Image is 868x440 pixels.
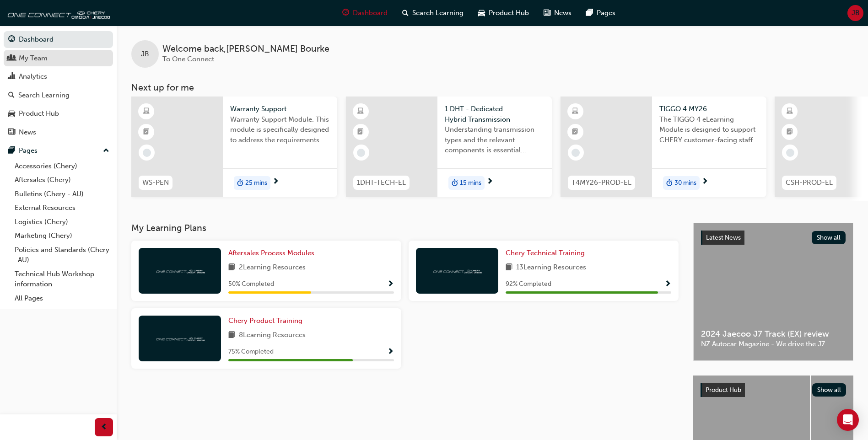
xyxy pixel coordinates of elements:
span: book-icon [228,330,235,341]
button: JB [847,5,863,21]
a: All Pages [11,291,113,306]
span: 1DHT-TECH-EL [357,177,406,188]
a: Product HubShow all [701,383,846,397]
span: prev-icon [101,422,108,433]
span: 15 mins [460,178,481,188]
a: Bulletins (Chery - AU) [11,187,113,201]
a: Logistics (Chery) [11,215,113,229]
span: 8 Learning Resources [239,330,306,341]
span: Show Progress [664,280,671,289]
span: CSH-PROD-EL [786,177,833,188]
span: News [554,8,571,18]
span: chart-icon [8,73,15,81]
span: TIGGO 4 MY26 [659,104,759,114]
span: car-icon [8,110,15,118]
a: Aftersales (Chery) [11,173,113,187]
span: Warranty Support [230,104,330,114]
span: people-icon [8,54,15,63]
button: Show Progress [387,279,394,290]
a: Chery Technical Training [506,248,588,258]
a: External Resources [11,201,113,215]
a: T4MY26-PROD-ELTIGGO 4 MY26The TIGGO 4 eLearning Module is designed to support CHERY customer-faci... [561,97,766,197]
span: Welcome back , [PERSON_NAME] Bourke [162,44,329,54]
span: 25 mins [245,178,267,188]
button: Pages [4,142,113,159]
button: Show all [812,383,846,397]
a: Aftersales Process Modules [228,248,318,258]
a: Marketing (Chery) [11,229,113,243]
span: learningRecordVerb_NONE-icon [143,149,151,157]
span: JB [852,8,860,18]
span: booktick-icon [572,126,578,138]
span: booktick-icon [787,126,793,138]
span: learningRecordVerb_NONE-icon [357,149,365,157]
img: oneconnect [432,266,482,275]
span: To One Connect [162,55,214,63]
span: Show Progress [387,280,394,289]
span: next-icon [486,178,493,186]
span: learningResourceType_ELEARNING-icon [143,106,150,118]
a: 1DHT-TECH-EL1 DHT - Dedicated Hybrid TransmissionUnderstanding transmission types and the relevan... [346,97,552,197]
span: pages-icon [586,7,593,19]
a: car-iconProduct Hub [471,4,536,22]
span: car-icon [478,7,485,19]
span: Product Hub [489,8,529,18]
div: Open Intercom Messenger [837,409,859,431]
span: book-icon [228,262,235,274]
a: Latest NewsShow all [701,231,846,245]
span: guage-icon [342,7,349,19]
span: next-icon [272,178,279,186]
span: 50 % Completed [228,279,274,290]
span: search-icon [8,91,15,100]
a: Accessories (Chery) [11,159,113,173]
div: Analytics [19,71,47,82]
button: Show Progress [664,279,671,290]
img: oneconnect [5,4,110,22]
button: DashboardMy TeamAnalyticsSearch LearningProduct HubNews [4,29,113,142]
div: Product Hub [19,108,59,119]
h3: My Learning Plans [131,223,679,233]
span: learningResourceType_ELEARNING-icon [357,106,364,118]
span: 1 DHT - Dedicated Hybrid Transmission [445,104,545,124]
span: Warranty Support Module. This module is specifically designed to address the requirements and pro... [230,114,330,145]
span: learningRecordVerb_NONE-icon [571,149,580,157]
span: WS-PEN [142,177,169,188]
span: guage-icon [8,36,15,44]
span: next-icon [701,178,708,186]
span: Latest News [706,234,741,241]
span: booktick-icon [143,126,150,138]
span: Understanding transmission types and the relevant components is essential knowledge required for ... [445,124,545,156]
a: Analytics [4,68,113,85]
img: oneconnect [155,266,205,275]
span: learningResourceType_ELEARNING-icon [787,106,793,118]
span: booktick-icon [357,126,364,138]
span: T4MY26-PROD-EL [571,177,631,188]
div: Pages [19,145,38,156]
a: News [4,124,113,141]
a: Chery Product Training [228,316,306,326]
span: 13 Learning Resources [516,262,586,274]
div: Search Learning [18,90,70,101]
a: WS-PENWarranty SupportWarranty Support Module. This module is specifically designed to address th... [131,97,337,197]
span: Aftersales Process Modules [228,249,314,257]
a: Policies and Standards (Chery -AU) [11,243,113,267]
a: news-iconNews [536,4,579,22]
img: oneconnect [155,334,205,343]
a: search-iconSearch Learning [395,4,471,22]
a: guage-iconDashboard [335,4,395,22]
a: Product Hub [4,105,113,122]
a: pages-iconPages [579,4,623,22]
a: Search Learning [4,87,113,104]
div: My Team [19,53,48,64]
span: duration-icon [237,177,243,189]
span: 75 % Completed [228,347,274,357]
button: Show Progress [387,346,394,358]
h3: Next up for me [117,82,868,93]
a: Technical Hub Workshop information [11,267,113,291]
span: news-icon [544,7,550,19]
span: up-icon [103,145,109,157]
span: news-icon [8,129,15,137]
span: JB [141,49,149,59]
